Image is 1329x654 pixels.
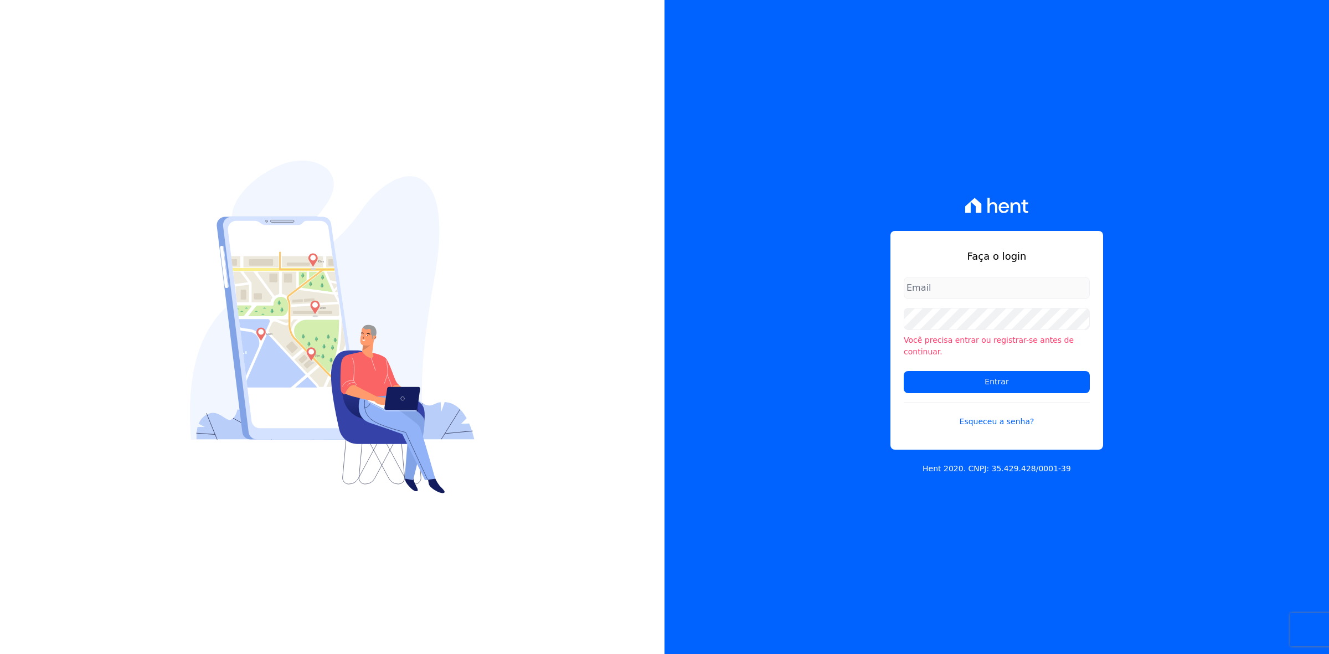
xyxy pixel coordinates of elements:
input: Entrar [904,371,1090,393]
input: Email [904,277,1090,299]
a: Esqueceu a senha? [904,402,1090,428]
li: Você precisa entrar ou registrar-se antes de continuar. [904,334,1090,358]
h1: Faça o login [904,249,1090,264]
p: Hent 2020. CNPJ: 35.429.428/0001-39 [923,463,1071,475]
img: Login [190,161,475,493]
